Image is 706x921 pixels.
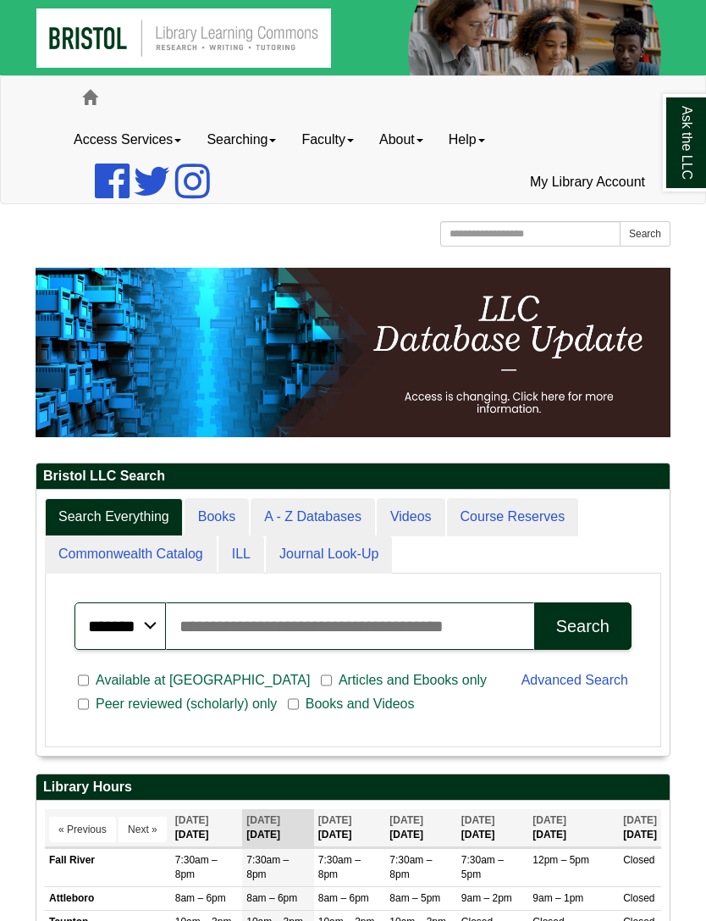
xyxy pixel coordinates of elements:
[620,221,670,247] button: Search
[45,848,171,886] td: Fall River
[218,535,264,574] a: ILL
[556,617,609,636] div: Search
[61,119,194,161] a: Access Services
[246,814,280,826] span: [DATE]
[318,892,369,904] span: 8am – 6pm
[175,892,226,904] span: 8am – 6pm
[521,673,628,687] a: Advanced Search
[619,809,661,847] th: [DATE]
[299,694,422,714] span: Books and Videos
[289,119,367,161] a: Faculty
[623,892,654,904] span: Closed
[385,809,457,847] th: [DATE]
[246,854,289,880] span: 7:30am – 8pm
[461,814,495,826] span: [DATE]
[266,535,392,574] a: Journal Look-Up
[36,268,670,437] img: HTML tutorial
[49,817,116,842] button: « Previous
[623,814,657,826] span: [DATE]
[377,498,445,536] a: Videos
[534,602,632,650] button: Search
[447,498,579,536] a: Course Reserves
[532,854,589,866] span: 12pm – 5pm
[89,694,284,714] span: Peer reviewed (scholarly) only
[532,814,566,826] span: [DATE]
[321,673,332,688] input: Articles and Ebooks only
[175,814,209,826] span: [DATE]
[332,670,494,691] span: Articles and Ebooks only
[389,814,423,826] span: [DATE]
[242,809,314,847] th: [DATE]
[528,809,619,847] th: [DATE]
[45,498,183,536] a: Search Everything
[89,670,317,691] span: Available at [GEOGRAPHIC_DATA]
[36,463,670,490] h2: Bristol LLC Search
[45,535,217,574] a: Commonwealth Catalog
[78,673,89,688] input: Available at [GEOGRAPHIC_DATA]
[532,892,583,904] span: 9am – 1pm
[461,892,512,904] span: 9am – 2pm
[246,892,297,904] span: 8am – 6pm
[457,809,529,847] th: [DATE]
[318,854,361,880] span: 7:30am – 8pm
[288,696,299,712] input: Books and Videos
[367,119,436,161] a: About
[251,498,375,536] a: A - Z Databases
[389,854,432,880] span: 7:30am – 8pm
[185,498,249,536] a: Books
[517,161,658,203] a: My Library Account
[314,809,386,847] th: [DATE]
[175,854,218,880] span: 7:30am – 8pm
[436,119,498,161] a: Help
[461,854,504,880] span: 7:30am – 5pm
[45,887,171,911] td: Attleboro
[318,814,352,826] span: [DATE]
[623,854,654,866] span: Closed
[36,774,670,801] h2: Library Hours
[194,119,289,161] a: Searching
[119,817,167,842] button: Next »
[389,892,440,904] span: 8am – 5pm
[171,809,243,847] th: [DATE]
[78,696,89,712] input: Peer reviewed (scholarly) only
